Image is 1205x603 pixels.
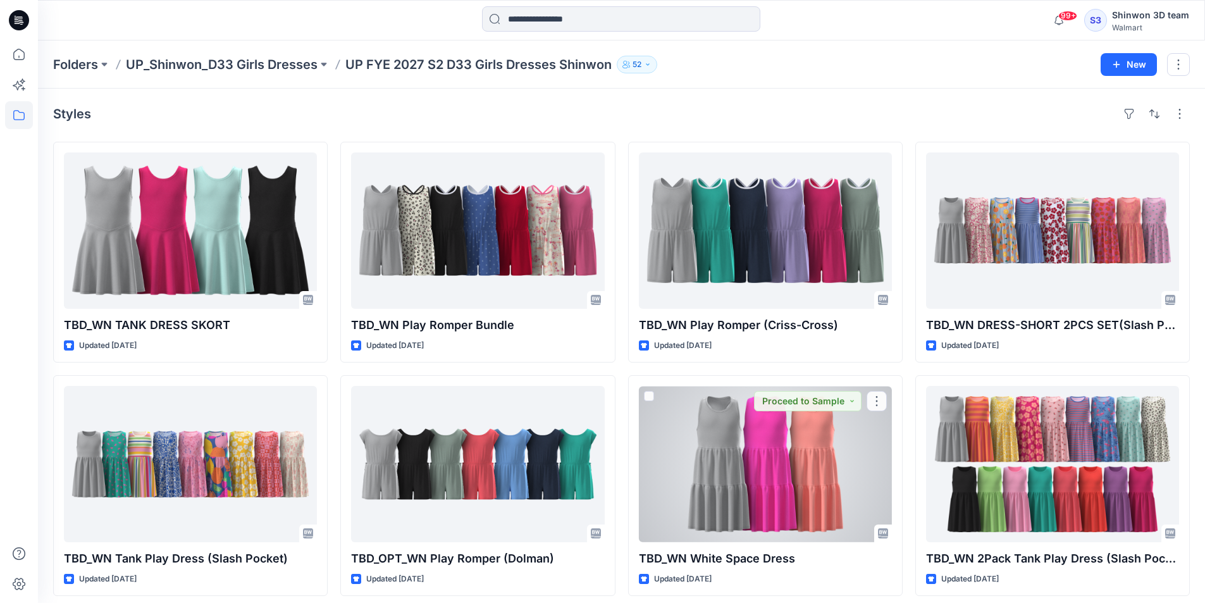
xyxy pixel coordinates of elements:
p: TBD_WN Play Romper Bundle [351,316,604,334]
button: New [1101,53,1157,76]
p: TBD_OPT_WN Play Romper (Dolman) [351,550,604,568]
p: Updated [DATE] [79,339,137,352]
p: UP FYE 2027 S2 D33 Girls Dresses Shinwon [345,56,612,73]
p: Updated [DATE] [366,339,424,352]
a: TBD_WN DRESS-SHORT 2PCS SET(Slash Pocket) [926,152,1179,309]
p: Updated [DATE] [654,339,712,352]
a: TBD_WN Play Romper Bundle [351,152,604,309]
p: TBD_WN Play Romper (Criss-Cross) [639,316,892,334]
p: TBD_WN DRESS-SHORT 2PCS SET(Slash Pocket) [926,316,1179,334]
a: TBD_WN Tank Play Dress (Slash Pocket) [64,386,317,542]
a: Folders [53,56,98,73]
p: TBD_WN Tank Play Dress (Slash Pocket) [64,550,317,568]
p: Updated [DATE] [941,573,999,586]
a: TBD_WN 2Pack Tank Play Dress (Slash Pocket) [926,386,1179,542]
p: Updated [DATE] [941,339,999,352]
p: TBD_WN 2Pack Tank Play Dress (Slash Pocket) [926,550,1179,568]
a: TBD_WN TANK DRESS SKORT [64,152,317,309]
div: Shinwon 3D team [1112,8,1189,23]
a: TBD_OPT_WN Play Romper (Dolman) [351,386,604,542]
button: 52 [617,56,657,73]
span: 99+ [1058,11,1077,21]
p: Updated [DATE] [79,573,137,586]
a: TBD_WN White Space Dress [639,386,892,542]
a: UP_Shinwon_D33 Girls Dresses [126,56,318,73]
p: Updated [DATE] [654,573,712,586]
h4: Styles [53,106,91,121]
a: TBD_WN Play Romper (Criss-Cross) [639,152,892,309]
div: Walmart [1112,23,1189,32]
p: TBD_WN TANK DRESS SKORT [64,316,317,334]
div: S3 [1084,9,1107,32]
p: 52 [633,58,641,71]
p: TBD_WN White Space Dress [639,550,892,568]
p: Updated [DATE] [366,573,424,586]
